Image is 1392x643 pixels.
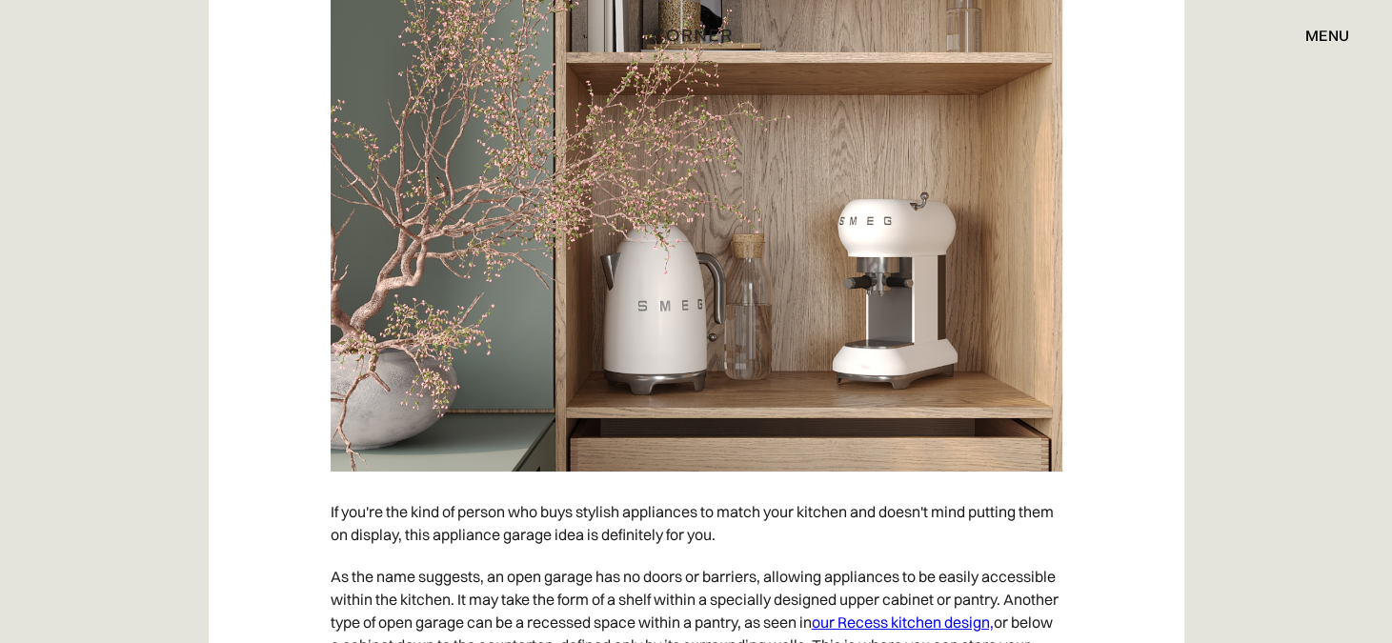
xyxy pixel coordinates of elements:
div: menu [1286,19,1349,51]
a: our Recess kitchen design, [812,613,994,632]
p: If you're the kind of person who buys stylish appliances to match your kitchen and doesn't mind p... [331,491,1062,555]
a: home [648,23,744,48]
div: menu [1305,28,1349,43]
